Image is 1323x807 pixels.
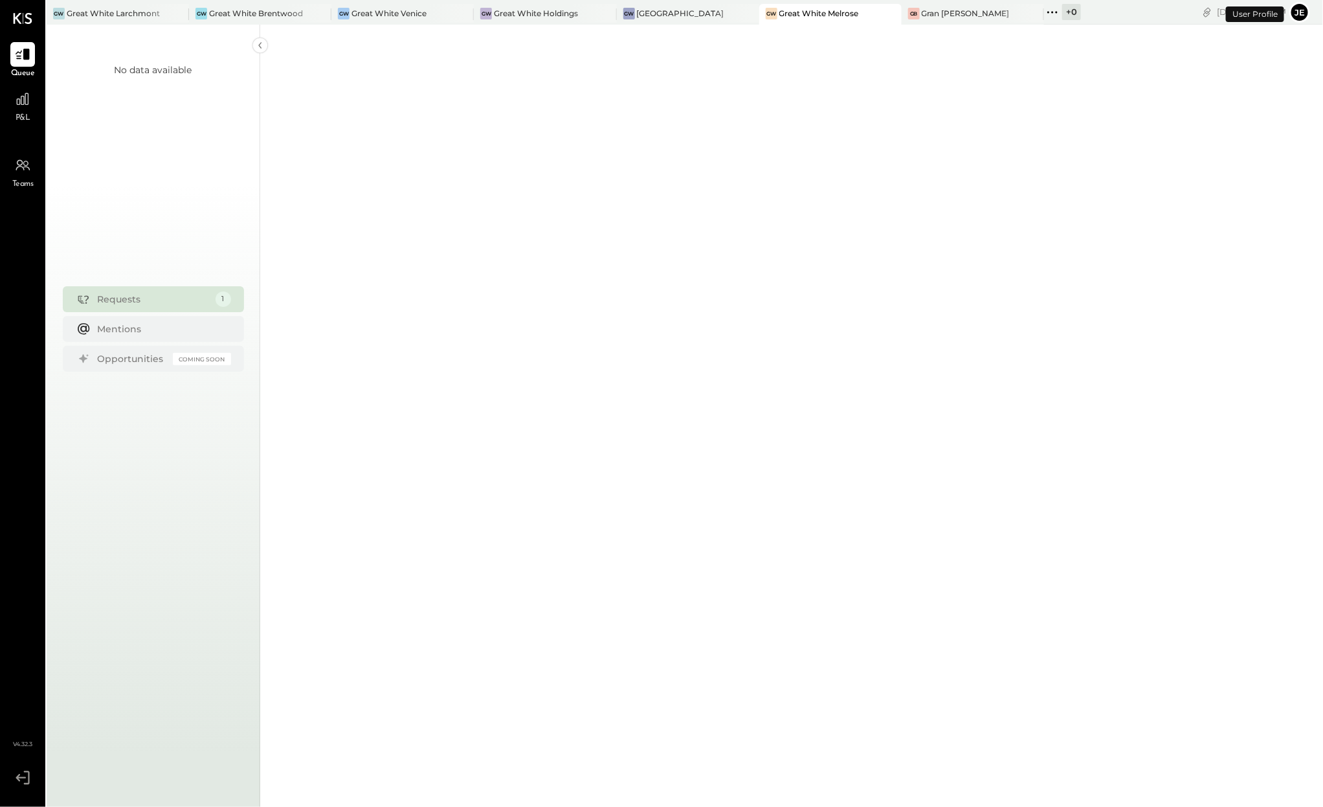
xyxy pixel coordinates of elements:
[53,8,65,19] div: GW
[1,87,45,124] a: P&L
[11,68,35,80] span: Queue
[351,8,427,19] div: Great White Venice
[209,8,303,19] div: Great White Brentwood
[98,352,166,365] div: Opportunities
[623,8,635,19] div: GW
[480,8,492,19] div: GW
[67,8,160,19] div: Great White Larchmont
[494,8,578,19] div: Great White Holdings
[908,8,920,19] div: GB
[16,113,30,124] span: P&L
[779,8,859,19] div: Great White Melrose
[115,63,192,76] div: No data available
[1201,5,1214,19] div: copy link
[1,42,45,80] a: Queue
[216,291,231,307] div: 1
[12,179,34,190] span: Teams
[173,353,231,365] div: Coming Soon
[98,293,209,306] div: Requests
[766,8,777,19] div: GW
[1,153,45,190] a: Teams
[195,8,207,19] div: GW
[1217,6,1286,18] div: [DATE]
[98,323,225,335] div: Mentions
[1289,2,1310,23] button: je
[1226,6,1284,22] div: User Profile
[338,8,350,19] div: GW
[637,8,724,19] div: [GEOGRAPHIC_DATA]
[1062,4,1081,20] div: + 0
[922,8,1010,19] div: Gran [PERSON_NAME]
